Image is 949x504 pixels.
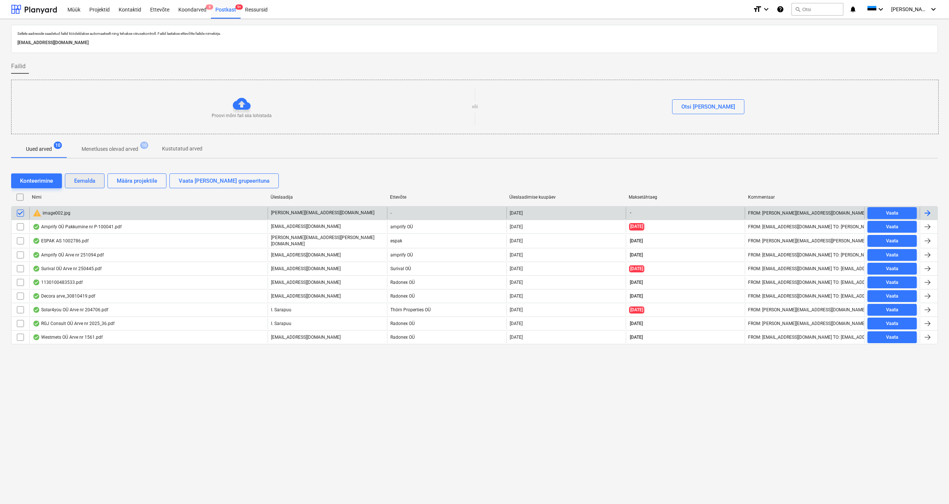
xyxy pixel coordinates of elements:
[510,280,523,285] div: [DATE]
[886,265,898,273] div: Vaata
[867,207,917,219] button: Vaata
[629,223,644,230] span: [DATE]
[33,238,89,244] div: ESPAK AS 1002786.pdf
[33,279,40,285] div: Andmed failist loetud
[629,279,644,286] span: [DATE]
[33,252,104,258] div: Amprify OÜ Arve nr 251094.pdf
[886,292,898,301] div: Vaata
[33,321,40,326] div: Andmed failist loetud
[629,334,644,341] span: [DATE]
[33,293,40,299] div: Andmed failist loetud
[867,263,917,275] button: Vaata
[33,321,115,326] div: RGJ Consult OÜ Arve nr 2025_36.pdf
[867,249,917,261] button: Vaata
[271,252,341,258] p: [EMAIL_ADDRESS][DOMAIN_NAME]
[886,319,898,328] div: Vaata
[33,266,102,272] div: Surival OÜ Arve nr 250445.pdf
[33,307,108,313] div: Solar4you OÜ Arve nr 204706.pdf
[17,31,932,36] p: Sellele aadressile saadetud failid töödeldakse automaatselt ning tehakse viirusekontroll. Failid ...
[26,145,52,153] p: Uued arved
[387,235,506,247] div: espak
[629,210,632,216] span: -
[387,263,506,275] div: Surival OÜ
[791,3,843,16] button: Otsi
[629,321,644,327] span: [DATE]
[11,80,939,134] div: Proovi mõni fail siia lohistadavõiOtsi [PERSON_NAME]
[886,278,898,287] div: Vaata
[510,224,523,229] div: [DATE]
[235,4,243,10] span: 9+
[17,39,932,47] p: [EMAIL_ADDRESS][DOMAIN_NAME]
[271,334,341,341] p: [EMAIL_ADDRESS][DOMAIN_NAME]
[11,173,62,188] button: Konteerimine
[867,221,917,233] button: Vaata
[33,279,83,285] div: 1130100483533.pdf
[748,195,862,200] div: Kommentaar
[65,173,105,188] button: Eemalda
[271,235,384,247] p: [PERSON_NAME][EMAIL_ADDRESS][PERSON_NAME][DOMAIN_NAME]
[886,306,898,314] div: Vaata
[271,279,341,286] p: [EMAIL_ADDRESS][DOMAIN_NAME]
[33,224,40,230] div: Andmed failist loetud
[867,290,917,302] button: Vaata
[510,307,523,312] div: [DATE]
[629,252,644,258] span: [DATE]
[33,334,40,340] div: Andmed failist loetud
[271,307,291,313] p: I. Sarapuu
[849,5,857,14] i: notifications
[108,173,166,188] button: Määra projektile
[510,335,523,340] div: [DATE]
[387,331,506,343] div: Radonex OÜ
[510,210,523,216] div: [DATE]
[140,142,148,149] span: 10
[510,266,523,271] div: [DATE]
[867,235,917,247] button: Vaata
[387,304,506,316] div: Thörn Properties OÜ
[510,238,523,243] div: [DATE]
[629,238,644,244] span: [DATE]
[33,334,103,340] div: Westmets OÜ Arve nr 1561.pdf
[867,331,917,343] button: Vaata
[212,113,272,119] p: Proovi mõni fail siia lohistada
[33,224,122,230] div: Amprify OÜ Pakkumine nr P-100041.pdf
[33,266,40,272] div: Andmed failist loetud
[929,5,938,14] i: keyboard_arrow_down
[867,318,917,329] button: Vaata
[510,321,523,326] div: [DATE]
[33,238,40,244] div: Andmed failist loetud
[271,195,384,200] div: Üleslaadija
[795,6,801,12] span: search
[271,223,341,230] p: [EMAIL_ADDRESS][DOMAIN_NAME]
[54,142,62,149] span: 10
[629,195,742,200] div: Maksetähtaeg
[33,307,40,313] div: Andmed failist loetud
[33,252,40,258] div: Andmed failist loetud
[271,293,341,299] p: [EMAIL_ADDRESS][DOMAIN_NAME]
[11,62,26,71] span: Failid
[629,265,644,272] span: [DATE]
[509,195,623,200] div: Üleslaadimise kuupäev
[33,209,70,218] div: image002.jpg
[206,4,213,10] span: 9
[681,102,735,112] div: Otsi [PERSON_NAME]
[510,252,523,258] div: [DATE]
[387,276,506,288] div: Radonex OÜ
[510,294,523,299] div: [DATE]
[387,207,506,219] div: -
[867,304,917,316] button: Vaata
[777,5,784,14] i: Abikeskus
[629,293,644,299] span: [DATE]
[74,176,95,186] div: Eemalda
[886,251,898,259] div: Vaata
[753,5,762,14] i: format_size
[886,223,898,231] div: Vaata
[271,266,341,272] p: [EMAIL_ADDRESS][DOMAIN_NAME]
[672,99,744,114] button: Otsi [PERSON_NAME]
[33,209,42,218] span: warning
[472,104,478,110] p: või
[886,209,898,218] div: Vaata
[82,145,138,153] p: Menetluses olevad arved
[390,195,503,200] div: Ettevõte
[387,221,506,233] div: amprify OÜ
[387,318,506,329] div: Radonex OÜ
